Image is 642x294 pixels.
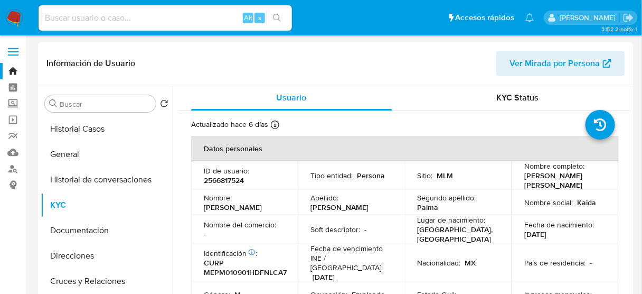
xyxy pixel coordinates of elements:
[258,13,261,23] span: s
[191,120,268,130] p: Actualizado hace 6 días
[39,11,292,25] input: Buscar usuario o caso...
[310,171,353,180] p: Tipo entidad :
[41,218,173,243] button: Documentación
[418,258,461,268] p: Nacionalidad :
[191,136,619,161] th: Datos personales
[418,171,433,180] p: Sitio :
[41,142,173,167] button: General
[418,193,476,203] p: Segundo apellido :
[497,91,539,104] span: KYC Status
[204,176,244,185] p: 2566817524
[465,258,476,268] p: MX
[204,249,257,258] p: Identificación :
[160,99,168,111] button: Volver al orden por defecto
[496,51,625,76] button: Ver Mirada por Persona
[60,99,152,109] input: Buscar
[310,225,360,234] p: Soft descriptor :
[524,198,573,207] p: Nombre social :
[46,58,135,69] h1: Información de Usuario
[456,12,515,23] span: Accesos rápidos
[560,13,619,23] p: erika.juarez@mercadolibre.com.mx
[204,166,249,176] p: ID de usuario :
[524,258,586,268] p: País de residencia :
[310,203,369,212] p: [PERSON_NAME]
[524,161,584,171] p: Nombre completo :
[41,192,173,218] button: KYC
[244,13,252,23] span: Alt
[204,203,262,212] p: [PERSON_NAME]
[310,193,338,203] p: Apellido :
[204,258,287,277] p: CURP MEPM010901HDFNLCA7
[41,116,173,142] button: Historial Casos
[437,171,454,180] p: MLM
[277,91,307,104] span: Usuario
[577,198,596,207] p: Kaida
[313,272,335,282] p: [DATE]
[364,225,366,234] p: -
[525,13,534,22] a: Notificaciones
[41,243,173,269] button: Direcciones
[204,193,232,203] p: Nombre :
[418,225,495,244] p: [GEOGRAPHIC_DATA], [GEOGRAPHIC_DATA]
[418,203,439,212] p: Palma
[524,229,546,239] p: [DATE]
[49,99,58,108] button: Buscar
[524,171,601,190] p: [PERSON_NAME] [PERSON_NAME]
[266,11,288,25] button: search-icon
[41,167,173,192] button: Historial de conversaciones
[204,220,276,229] p: Nombre del comercio :
[510,51,600,76] span: Ver Mirada por Persona
[590,258,592,268] p: -
[310,244,392,272] p: Fecha de vencimiento INE / [GEOGRAPHIC_DATA] :
[524,220,594,229] p: Fecha de nacimiento :
[357,171,385,180] p: Persona
[418,215,486,225] p: Lugar de nacimiento :
[623,12,634,23] a: Salir
[204,229,206,239] p: -
[41,269,173,294] button: Cruces y Relaciones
